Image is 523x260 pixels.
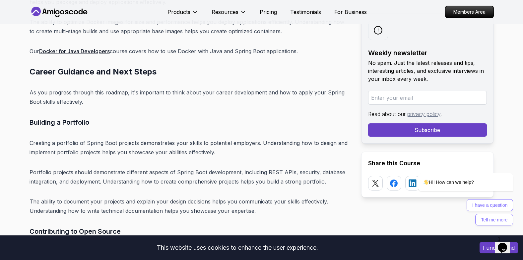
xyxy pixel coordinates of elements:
[445,6,493,18] p: Members Area
[30,17,351,36] p: The ability to optimize Docker images for size and performance helps you deploy applications effi...
[368,48,487,58] h2: Weekly newsletter
[30,138,351,157] p: Creating a portfolio of Spring Boot projects demonstrates your skills to potential employers. Und...
[368,123,487,137] button: Subscribe
[397,113,516,230] iframe: chat widget
[368,110,487,118] p: Read about our .
[368,59,487,83] p: No spam. Just the latest releases and tips, interesting articles, and exclusive interviews in you...
[260,8,277,16] a: Pricing
[445,6,494,18] a: Members Area
[495,233,516,253] iframe: chat widget
[30,197,351,215] p: The ability to document your projects and explain your design decisions helps you communicate you...
[39,48,110,55] a: Docker for Java Developers
[334,8,367,16] a: For Business
[5,240,470,255] div: This website uses cookies to enhance the user experience.
[167,8,190,16] p: Products
[30,117,351,128] h3: Building a Portfolio
[212,8,246,21] button: Resources
[290,8,321,16] a: Testimonials
[30,47,351,56] p: Our course covers how to use Docker with Java and Spring Boot applications.
[368,159,487,168] h2: Share this Course
[167,8,198,21] button: Products
[30,168,351,186] p: Portfolio projects should demonstrate different aspects of Spring Boot development, including RES...
[368,91,487,105] input: Enter your email
[480,242,518,253] button: Accept cookies
[30,226,351,237] h3: Contributing to Open Source
[407,111,440,117] a: privacy policy
[30,88,351,106] p: As you progress through this roadmap, it's important to think about your career development and h...
[212,8,238,16] p: Resources
[30,66,351,77] h2: Career Guidance and Next Steps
